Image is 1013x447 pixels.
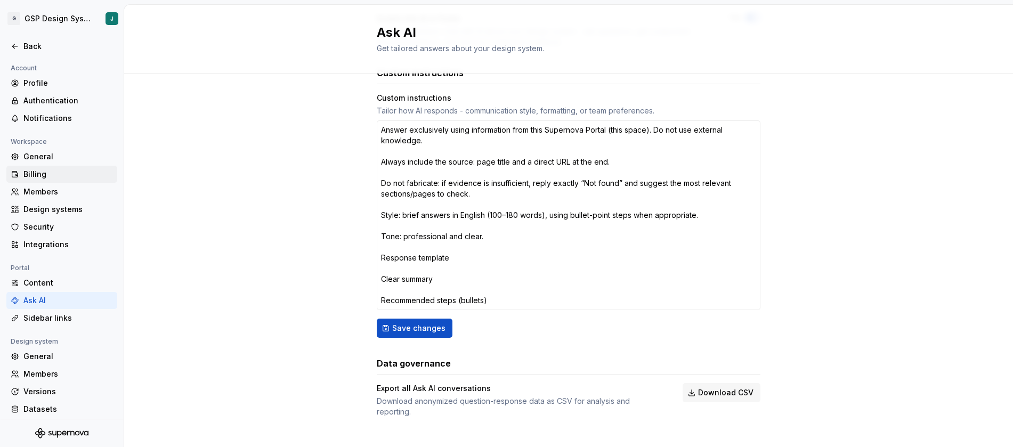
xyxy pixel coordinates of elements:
div: Versions [23,386,113,397]
div: Members [23,186,113,197]
div: Portal [6,262,34,274]
div: Members [23,369,113,379]
div: Content [23,278,113,288]
a: Datasets [6,401,117,418]
div: Integrations [23,239,113,250]
div: Tailor how AI responds - communication style, formatting, or team preferences. [377,105,760,116]
div: Ask AI [23,295,113,306]
div: GSP Design System [25,13,93,24]
a: Security [6,218,117,235]
a: Back [6,38,117,55]
div: Datasets [23,404,113,415]
textarea: Answer exclusively using information from this Supernova Portal (this space). Do not use external... [377,120,760,310]
a: Ask AI [6,292,117,309]
span: Download CSV [698,387,753,398]
div: J [110,14,114,23]
svg: Supernova Logo [35,428,88,438]
a: Content [6,274,117,291]
div: Authentication [23,95,113,106]
a: Integrations [6,236,117,253]
div: Export all Ask AI conversations [377,383,663,394]
span: Save changes [392,323,445,334]
button: Download CSV [683,383,760,402]
div: Billing [23,169,113,180]
a: Members [6,365,117,383]
div: Security [23,222,113,232]
div: Download anonymized question-response data as CSV for analysis and reporting. [377,396,663,417]
a: Profile [6,75,117,92]
div: Custom instructions [377,93,760,103]
div: G [7,12,20,25]
div: Back [23,41,113,52]
a: Authentication [6,92,117,109]
a: Versions [6,383,117,400]
a: Sidebar links [6,310,117,327]
a: Members [6,183,117,200]
div: General [23,351,113,362]
a: Notifications [6,110,117,127]
h2: Ask AI [377,24,748,41]
a: Documentation [6,418,117,435]
a: General [6,148,117,165]
div: Account [6,62,41,75]
a: Design systems [6,201,117,218]
button: Save changes [377,319,452,338]
div: Sidebar links [23,313,113,323]
div: Workspace [6,135,51,148]
div: Profile [23,78,113,88]
span: Get tailored answers about your design system. [377,44,544,53]
h3: Data governance [377,357,451,370]
button: GGSP Design SystemJ [2,7,121,30]
div: Design system [6,335,62,348]
div: Design systems [23,204,113,215]
div: General [23,151,113,162]
div: Notifications [23,113,113,124]
a: Billing [6,166,117,183]
a: General [6,348,117,365]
